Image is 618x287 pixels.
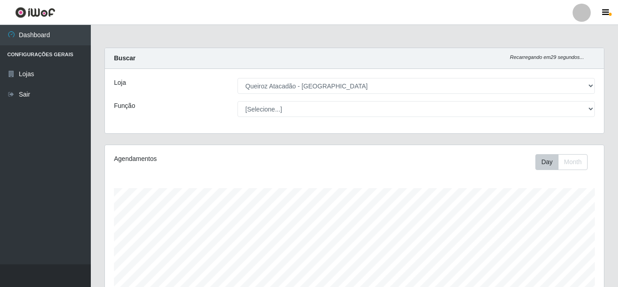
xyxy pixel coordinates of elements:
[114,54,135,62] strong: Buscar
[535,154,588,170] div: First group
[114,101,135,111] label: Função
[535,154,595,170] div: Toolbar with button groups
[114,78,126,88] label: Loja
[15,7,55,18] img: CoreUI Logo
[114,154,307,164] div: Agendamentos
[535,154,559,170] button: Day
[510,54,584,60] i: Recarregando em 29 segundos...
[558,154,588,170] button: Month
